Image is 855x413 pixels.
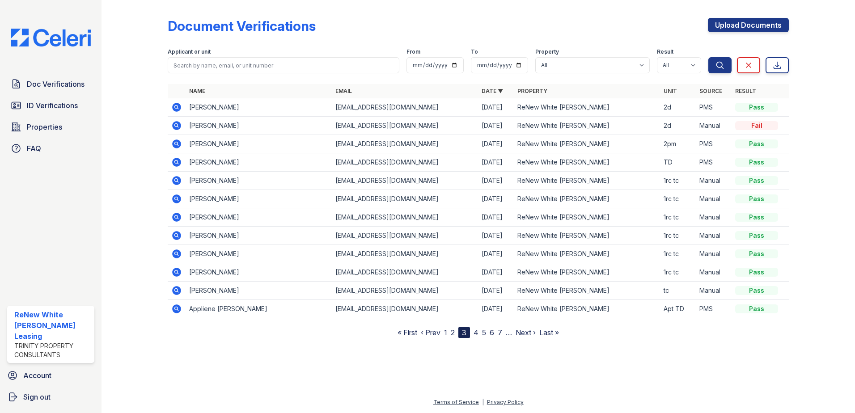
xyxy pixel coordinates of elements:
[735,121,778,130] div: Fail
[406,48,420,55] label: From
[23,370,51,381] span: Account
[514,208,660,227] td: ReNew White [PERSON_NAME]
[478,263,514,282] td: [DATE]
[332,153,478,172] td: [EMAIL_ADDRESS][DOMAIN_NAME]
[696,245,732,263] td: Manual
[735,139,778,148] div: Pass
[27,79,85,89] span: Doc Verifications
[517,88,547,94] a: Property
[332,190,478,208] td: [EMAIL_ADDRESS][DOMAIN_NAME]
[186,117,332,135] td: [PERSON_NAME]
[696,227,732,245] td: Manual
[332,208,478,227] td: [EMAIL_ADDRESS][DOMAIN_NAME]
[660,227,696,245] td: 1rc tc
[189,88,205,94] a: Name
[4,388,98,406] a: Sign out
[514,153,660,172] td: ReNew White [PERSON_NAME]
[482,328,486,337] a: 5
[696,263,732,282] td: Manual
[186,227,332,245] td: [PERSON_NAME]
[696,153,732,172] td: PMS
[514,172,660,190] td: ReNew White [PERSON_NAME]
[433,399,479,405] a: Terms of Service
[735,176,778,185] div: Pass
[696,135,732,153] td: PMS
[660,282,696,300] td: tc
[186,208,332,227] td: [PERSON_NAME]
[660,172,696,190] td: 1rc tc
[332,245,478,263] td: [EMAIL_ADDRESS][DOMAIN_NAME]
[660,98,696,117] td: 2d
[478,300,514,318] td: [DATE]
[735,286,778,295] div: Pass
[332,227,478,245] td: [EMAIL_ADDRESS][DOMAIN_NAME]
[14,341,91,359] div: Trinity Property Consultants
[514,190,660,208] td: ReNew White [PERSON_NAME]
[332,117,478,135] td: [EMAIL_ADDRESS][DOMAIN_NAME]
[398,328,417,337] a: « First
[696,98,732,117] td: PMS
[7,118,94,136] a: Properties
[186,190,332,208] td: [PERSON_NAME]
[664,88,677,94] a: Unit
[478,208,514,227] td: [DATE]
[487,399,524,405] a: Privacy Policy
[660,135,696,153] td: 2pm
[506,327,512,338] span: …
[514,98,660,117] td: ReNew White [PERSON_NAME]
[7,97,94,114] a: ID Verifications
[660,117,696,135] td: 2d
[14,309,91,341] div: ReNew White [PERSON_NAME] Leasing
[478,282,514,300] td: [DATE]
[735,249,778,258] div: Pass
[696,172,732,190] td: Manual
[478,153,514,172] td: [DATE]
[186,263,332,282] td: [PERSON_NAME]
[332,135,478,153] td: [EMAIL_ADDRESS][DOMAIN_NAME]
[478,227,514,245] td: [DATE]
[514,117,660,135] td: ReNew White [PERSON_NAME]
[458,327,470,338] div: 3
[735,304,778,313] div: Pass
[27,100,78,111] span: ID Verifications
[482,88,503,94] a: Date ▼
[332,282,478,300] td: [EMAIL_ADDRESS][DOMAIN_NAME]
[735,268,778,277] div: Pass
[421,328,440,337] a: ‹ Prev
[657,48,673,55] label: Result
[186,245,332,263] td: [PERSON_NAME]
[514,263,660,282] td: ReNew White [PERSON_NAME]
[474,328,478,337] a: 4
[660,190,696,208] td: 1rc tc
[478,98,514,117] td: [DATE]
[23,392,51,402] span: Sign out
[514,282,660,300] td: ReNew White [PERSON_NAME]
[514,135,660,153] td: ReNew White [PERSON_NAME]
[168,57,399,73] input: Search by name, email, or unit number
[478,135,514,153] td: [DATE]
[514,245,660,263] td: ReNew White [PERSON_NAME]
[696,117,732,135] td: Manual
[699,88,722,94] a: Source
[735,231,778,240] div: Pass
[471,48,478,55] label: To
[539,328,559,337] a: Last »
[735,158,778,167] div: Pass
[186,172,332,190] td: [PERSON_NAME]
[735,213,778,222] div: Pass
[660,263,696,282] td: 1rc tc
[186,300,332,318] td: Appliene [PERSON_NAME]
[27,122,62,132] span: Properties
[535,48,559,55] label: Property
[168,18,316,34] div: Document Verifications
[27,143,41,154] span: FAQ
[660,208,696,227] td: 1rc tc
[735,103,778,112] div: Pass
[696,300,732,318] td: PMS
[696,282,732,300] td: Manual
[478,117,514,135] td: [DATE]
[7,139,94,157] a: FAQ
[498,328,502,337] a: 7
[482,399,484,405] div: |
